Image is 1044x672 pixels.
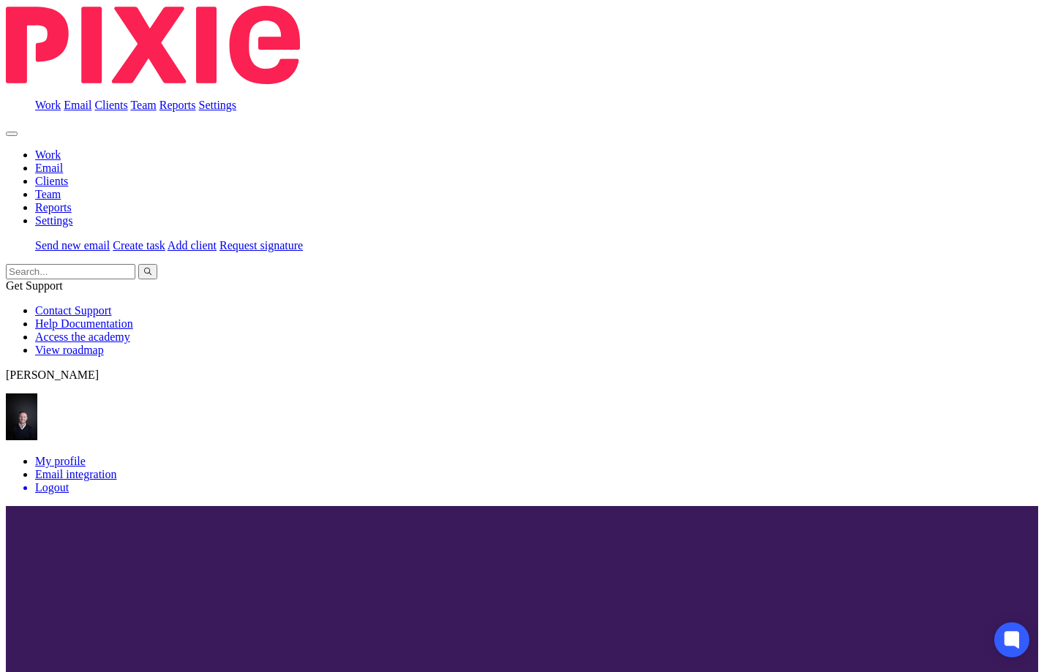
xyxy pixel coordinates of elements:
a: Reports [159,99,196,111]
img: Pixie [6,6,300,84]
a: Settings [199,99,237,111]
a: Access the academy [35,331,130,343]
span: Logout [35,481,69,494]
a: Team [35,188,61,200]
a: Email [35,162,63,174]
a: Work [35,148,61,161]
a: Email [64,99,91,111]
a: Work [35,99,61,111]
button: Search [138,264,157,279]
a: View roadmap [35,344,104,356]
a: Settings [35,214,73,227]
a: Send new email [35,239,110,252]
a: Clients [94,99,127,111]
img: 455A2509.jpg [6,393,37,440]
p: [PERSON_NAME] [6,369,1038,382]
input: Search [6,264,135,279]
span: Get Support [6,279,63,292]
a: Request signature [219,239,303,252]
a: My profile [35,455,86,467]
a: Add client [168,239,217,252]
a: Clients [35,175,68,187]
a: Reports [35,201,72,214]
a: Team [130,99,156,111]
a: Email integration [35,468,117,480]
a: Logout [35,481,1038,494]
a: Contact Support [35,304,111,317]
a: Help Documentation [35,317,133,330]
a: Create task [113,239,165,252]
